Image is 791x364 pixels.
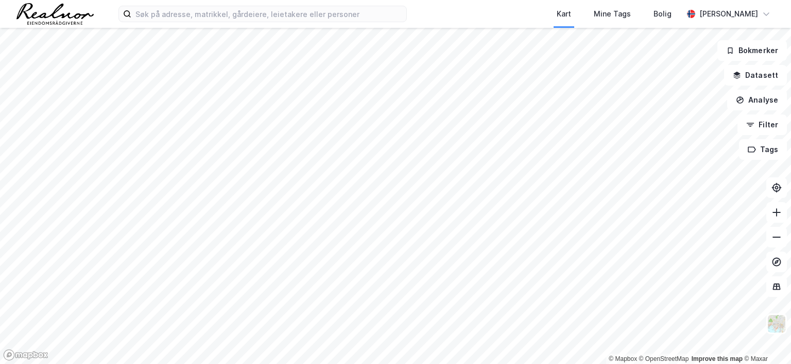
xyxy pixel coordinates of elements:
[16,3,94,25] img: realnor-logo.934646d98de889bb5806.png
[740,315,791,364] iframe: Chat Widget
[131,6,406,22] input: Søk på adresse, matrikkel, gårdeiere, leietakere eller personer
[557,8,571,20] div: Kart
[654,8,672,20] div: Bolig
[594,8,631,20] div: Mine Tags
[699,8,758,20] div: [PERSON_NAME]
[740,315,791,364] div: Kontrollprogram for chat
